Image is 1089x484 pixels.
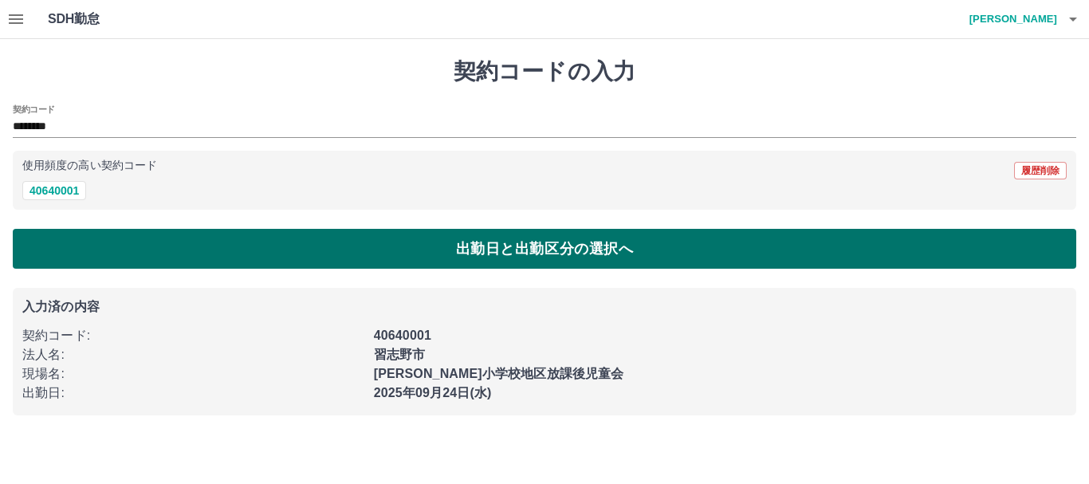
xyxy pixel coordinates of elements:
button: 40640001 [22,181,86,200]
p: 入力済の内容 [22,301,1067,313]
b: 2025年09月24日(水) [374,386,492,399]
h2: 契約コード [13,103,55,116]
p: 現場名 : [22,364,364,384]
b: [PERSON_NAME]小学校地区放課後児童会 [374,367,624,380]
button: 履歴削除 [1014,162,1067,179]
p: 契約コード : [22,326,364,345]
b: 習志野市 [374,348,426,361]
button: 出勤日と出勤区分の選択へ [13,229,1076,269]
h1: 契約コードの入力 [13,58,1076,85]
p: 法人名 : [22,345,364,364]
b: 40640001 [374,329,431,342]
p: 出勤日 : [22,384,364,403]
p: 使用頻度の高い契約コード [22,160,157,171]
